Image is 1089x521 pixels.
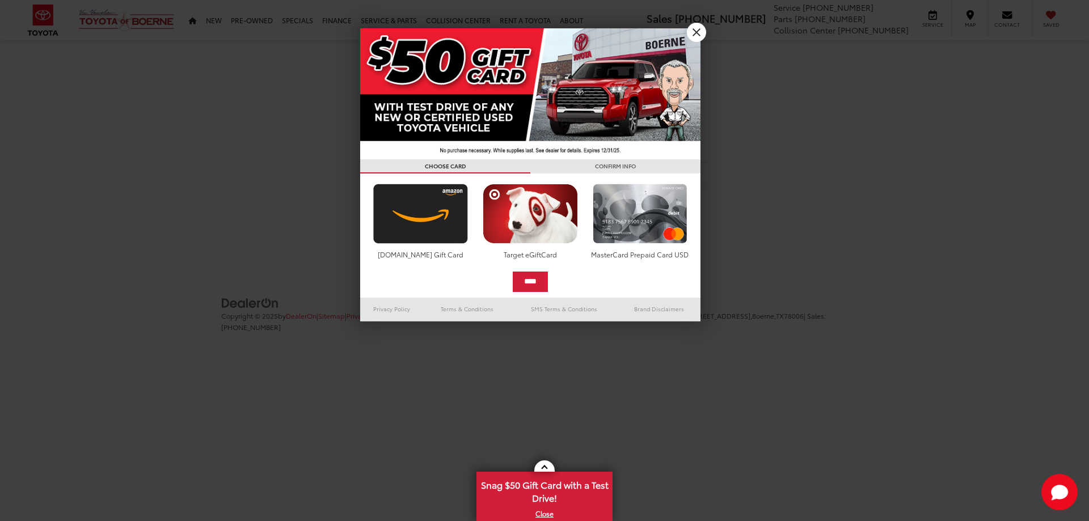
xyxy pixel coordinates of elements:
div: [DOMAIN_NAME] Gift Card [370,249,471,259]
svg: Start Chat [1041,474,1078,510]
a: SMS Terms & Conditions [510,302,618,316]
a: Terms & Conditions [424,302,510,316]
h3: CONFIRM INFO [530,159,700,173]
img: amazoncard.png [370,184,471,244]
img: 42635_top_851395.jpg [360,28,700,159]
a: Privacy Policy [360,302,424,316]
h3: CHOOSE CARD [360,159,530,173]
a: Brand Disclaimers [618,302,700,316]
div: Target eGiftCard [480,249,580,259]
img: targetcard.png [480,184,580,244]
div: MasterCard Prepaid Card USD [590,249,690,259]
img: mastercard.png [590,184,690,244]
button: Toggle Chat Window [1041,474,1078,510]
span: Snag $50 Gift Card with a Test Drive! [478,473,611,507]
